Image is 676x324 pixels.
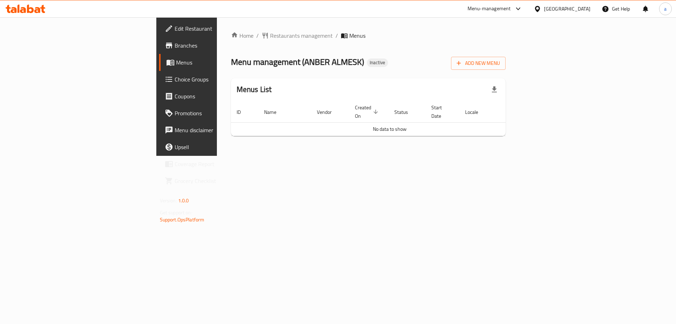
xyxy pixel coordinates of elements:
[431,103,451,120] span: Start Date
[465,108,487,116] span: Locale
[262,31,333,40] a: Restaurants management
[175,92,264,100] span: Coupons
[367,60,388,66] span: Inactive
[457,59,500,68] span: Add New Menu
[159,20,269,37] a: Edit Restaurant
[175,143,264,151] span: Upsell
[336,31,338,40] li: /
[496,101,549,123] th: Actions
[175,177,264,185] span: Grocery Checklist
[394,108,417,116] span: Status
[159,37,269,54] a: Branches
[237,108,250,116] span: ID
[451,57,506,70] button: Add New Menu
[159,155,269,172] a: Coverage Report
[175,126,264,134] span: Menu disclaimer
[159,105,269,122] a: Promotions
[231,31,506,40] nav: breadcrumb
[175,160,264,168] span: Coverage Report
[317,108,341,116] span: Vendor
[231,101,549,136] table: enhanced table
[264,108,286,116] span: Name
[231,54,364,70] span: Menu management ( ANBER ALMESK )
[159,71,269,88] a: Choice Groups
[178,196,189,205] span: 1.0.0
[175,41,264,50] span: Branches
[159,88,269,105] a: Coupons
[355,103,380,120] span: Created On
[159,172,269,189] a: Grocery Checklist
[544,5,590,13] div: [GEOGRAPHIC_DATA]
[176,58,264,67] span: Menus
[349,31,365,40] span: Menus
[160,208,192,217] span: Get support on:
[367,59,388,67] div: Inactive
[175,75,264,84] span: Choice Groups
[175,24,264,33] span: Edit Restaurant
[175,109,264,117] span: Promotions
[160,196,177,205] span: Version:
[237,84,272,95] h2: Menus List
[664,5,666,13] span: a
[373,124,407,134] span: No data to show
[270,31,333,40] span: Restaurants management
[160,215,205,224] a: Support.OpsPlatform
[159,54,269,71] a: Menus
[159,139,269,155] a: Upsell
[486,81,503,98] div: Export file
[159,122,269,139] a: Menu disclaimer
[468,5,511,13] div: Menu-management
